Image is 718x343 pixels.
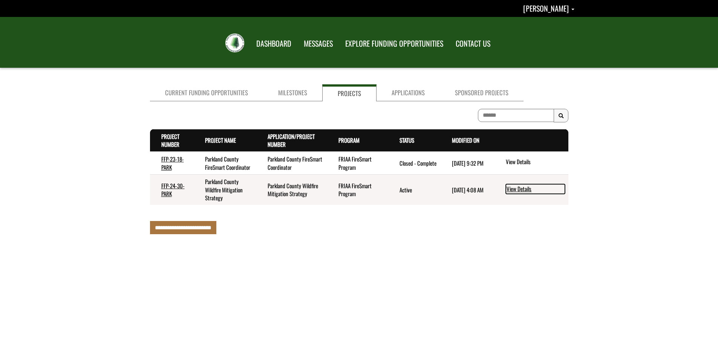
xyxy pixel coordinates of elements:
[268,132,315,148] a: Application/Project Number
[161,155,184,171] a: FFP-23-18-PARK
[327,175,388,205] td: FRIAA FireSmart Program
[450,34,496,53] a: CONTACT US
[493,175,568,205] td: action menu
[493,129,568,152] th: Actions
[225,34,244,52] img: FRIAA Submissions Portal
[400,136,414,144] a: Status
[150,152,194,174] td: FFP-23-18-PARK
[506,184,565,194] a: View details
[452,186,484,194] time: [DATE] 4:08 AM
[338,136,360,144] a: Program
[441,152,493,174] td: 8/28/2025 9:32 PM
[194,152,256,174] td: Parkland County FireSmart Coordinator
[523,3,574,14] a: Sean Cunningham
[388,175,441,205] td: Active
[256,152,327,174] td: Parkland County FireSmart Coordinator
[250,32,496,53] nav: Main Navigation
[298,34,338,53] a: MESSAGES
[205,136,236,144] a: Project Name
[256,175,327,205] td: Parkland County Wildfire Mitigation Strategy
[251,34,297,53] a: DASHBOARD
[150,175,194,205] td: FFP-24-30-PARK
[161,181,185,198] a: FFP-24-30-PARK
[523,3,569,14] span: [PERSON_NAME]
[322,84,377,101] a: Projects
[452,159,484,167] time: [DATE] 9:32 PM
[161,132,179,148] a: Project Number
[194,175,256,205] td: Parkland County Wildfire Mitigation Strategy
[340,34,449,53] a: EXPLORE FUNDING OPPORTUNITIES
[440,84,524,101] a: Sponsored Projects
[441,175,493,205] td: 8/11/2025 4:08 AM
[554,109,568,122] button: Search Results
[327,152,388,174] td: FRIAA FireSmart Program
[452,136,479,144] a: Modified On
[150,84,263,101] a: Current Funding Opportunities
[388,152,441,174] td: Closed - Complete
[478,109,554,122] input: To search on partial text, use the asterisk (*) wildcard character.
[493,152,568,174] td: action menu
[377,84,440,101] a: Applications
[263,84,322,101] a: Milestones
[506,158,565,167] a: View details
